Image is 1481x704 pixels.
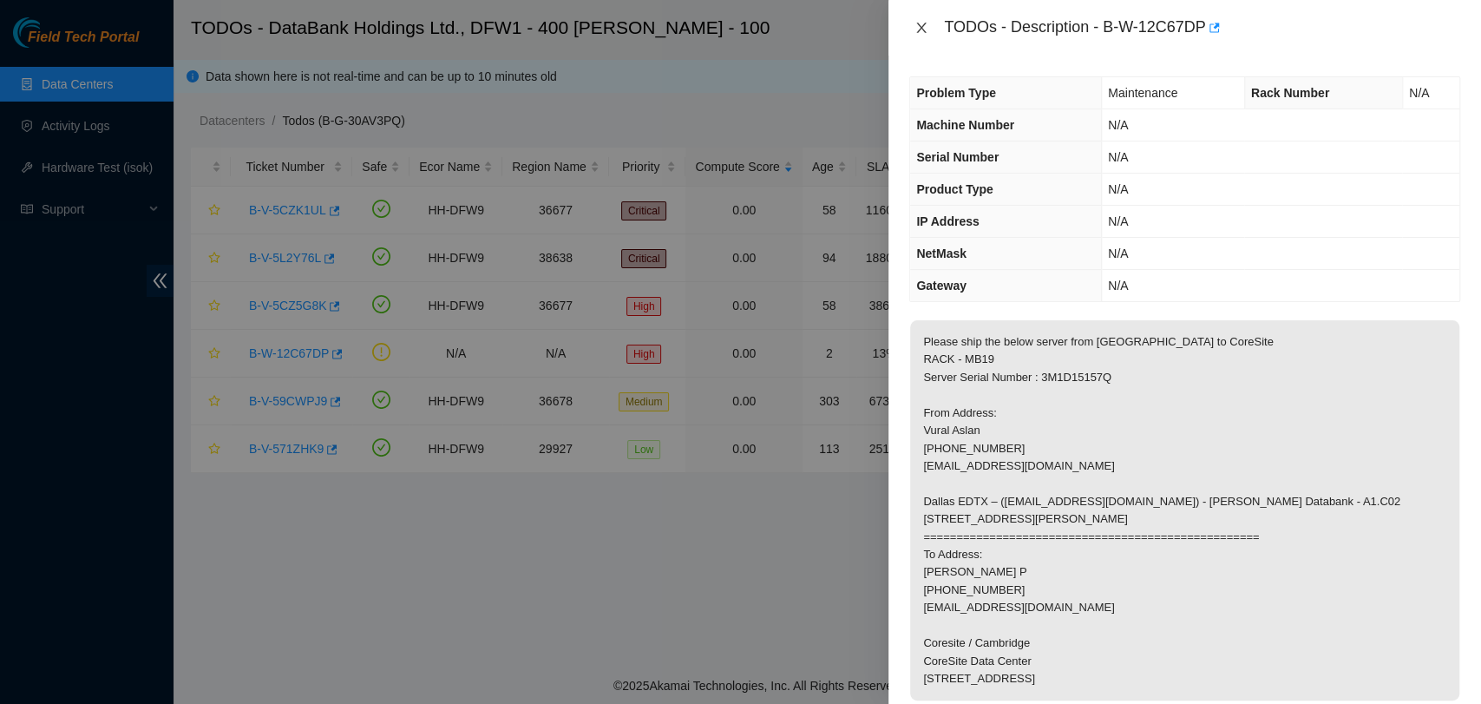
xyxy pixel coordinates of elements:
span: N/A [1108,150,1128,164]
span: Rack Number [1251,86,1329,100]
span: NetMask [916,247,967,260]
span: N/A [1108,247,1128,260]
span: N/A [1108,182,1128,196]
span: IP Address [916,214,979,228]
span: N/A [1108,279,1128,293]
span: Machine Number [916,118,1014,132]
span: Maintenance [1108,86,1177,100]
span: Problem Type [916,86,996,100]
div: TODOs - Description - B-W-12C67DP [944,14,1460,42]
span: N/A [1409,86,1429,100]
p: Please ship the below server from [GEOGRAPHIC_DATA] to CoreSite RACK - MB19 Server Serial Number ... [910,320,1459,701]
span: Serial Number [916,150,999,164]
span: Gateway [916,279,967,293]
span: Product Type [916,182,993,196]
button: Close [909,20,934,36]
span: N/A [1108,214,1128,228]
span: close [914,21,928,35]
span: N/A [1108,118,1128,132]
